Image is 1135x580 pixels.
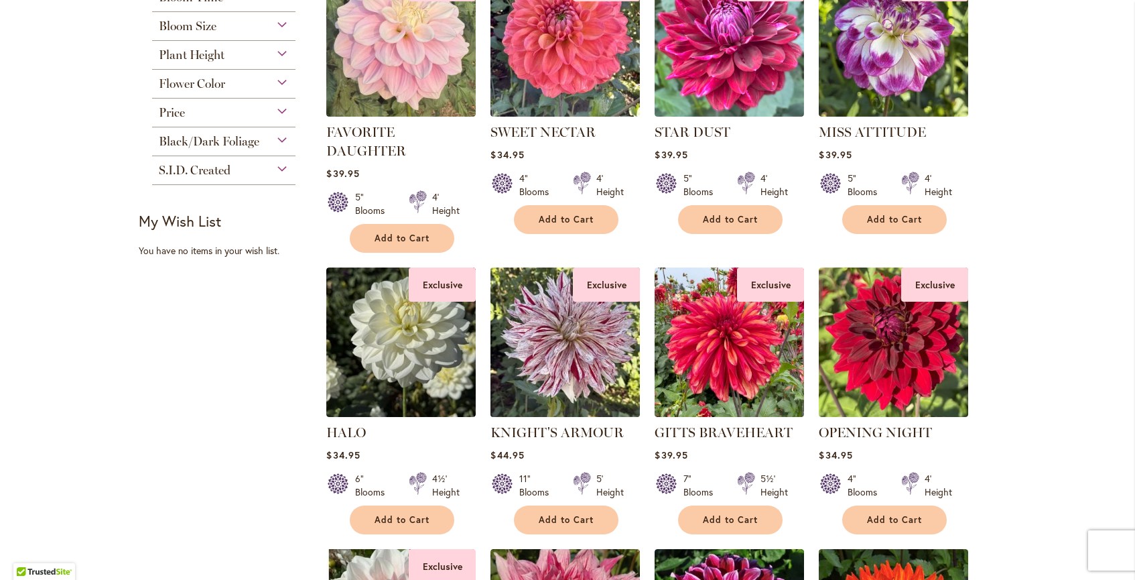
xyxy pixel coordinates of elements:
span: $39.95 [655,449,687,461]
div: 5½' Height [760,472,788,499]
a: FAVORITE DAUGHTER [326,124,406,159]
button: Add to Cart [350,506,454,534]
img: KNIGHTS ARMOUR [487,264,644,420]
a: GITTS BRAVEHEART Exclusive [655,407,804,420]
div: 4" Blooms [848,472,885,499]
a: HALO Exclusive [326,407,476,420]
span: $39.95 [819,148,852,161]
a: OPENING NIGHT [819,424,932,441]
a: KNIGHTS ARMOUR Exclusive [490,407,640,420]
div: 7" Blooms [683,472,721,499]
button: Add to Cart [514,506,618,534]
div: 4' Height [432,190,460,217]
span: $39.95 [326,167,359,180]
span: Add to Cart [375,233,429,244]
img: OPENING NIGHT [819,268,968,417]
span: S.I.D. Created [159,163,230,178]
div: You have no items in your wish list. [139,244,318,257]
div: 4½' Height [432,472,460,499]
span: Add to Cart [703,214,758,225]
img: HALO [326,268,476,417]
button: Add to Cart [678,205,783,234]
span: Add to Cart [703,514,758,526]
span: Price [159,105,185,120]
div: 5' Height [596,472,624,499]
span: Add to Cart [375,514,429,526]
span: Add to Cart [539,214,594,225]
span: $34.95 [819,449,852,461]
a: KNIGHT'S ARMOUR [490,424,624,441]
div: 4" Blooms [519,172,557,198]
button: Add to Cart [842,506,947,534]
img: GITTS BRAVEHEART [655,268,804,417]
div: 6" Blooms [355,472,393,499]
span: Flower Color [159,76,225,91]
div: 4' Height [925,172,952,198]
iframe: Launch Accessibility Center [10,532,48,570]
a: SWEET NECTAR [490,124,596,140]
span: Add to Cart [539,514,594,526]
button: Add to Cart [842,205,947,234]
div: Exclusive [409,268,476,302]
span: $39.95 [655,148,687,161]
a: MISS ATTITUDE Exclusive [819,107,968,119]
div: 4' Height [925,472,952,499]
div: 4' Height [760,172,788,198]
div: 11" Blooms [519,472,557,499]
span: $34.95 [326,449,360,461]
a: OPENING NIGHT Exclusive [819,407,968,420]
button: Add to Cart [678,506,783,534]
a: FAVORITE DAUGHTER Exclusive [326,107,476,119]
div: Exclusive [901,268,968,302]
span: Black/Dark Foliage [159,134,259,149]
span: $44.95 [490,449,524,461]
div: Exclusive [573,268,640,302]
span: Add to Cart [867,514,922,526]
div: 4' Height [596,172,624,198]
a: HALO [326,424,366,441]
a: STAR DUST Exclusive [655,107,804,119]
a: MISS ATTITUDE [819,124,926,140]
button: Add to Cart [350,224,454,253]
button: Add to Cart [514,205,618,234]
a: SWEET NECTAR Exclusive [490,107,640,119]
span: Plant Height [159,48,224,62]
div: Exclusive [737,268,804,302]
span: Add to Cart [867,214,922,225]
div: 5" Blooms [355,190,393,217]
a: STAR DUST [655,124,730,140]
strong: My Wish List [139,211,221,231]
a: GITTS BRAVEHEART [655,424,793,441]
div: 5" Blooms [683,172,721,198]
span: $34.95 [490,148,524,161]
div: 5" Blooms [848,172,885,198]
span: Bloom Size [159,19,216,34]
